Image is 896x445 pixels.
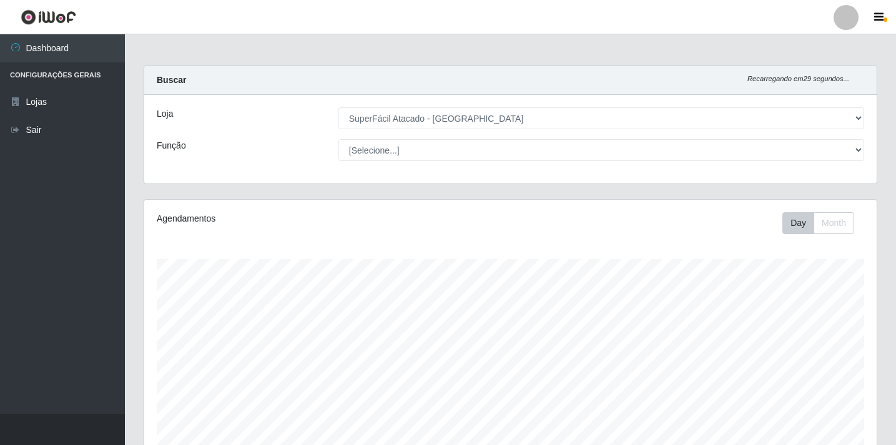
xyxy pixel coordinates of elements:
[157,139,186,152] label: Função
[782,212,814,234] button: Day
[747,75,849,82] i: Recarregando em 29 segundos...
[157,75,186,85] strong: Buscar
[782,212,864,234] div: Toolbar with button groups
[157,212,441,225] div: Agendamentos
[21,9,76,25] img: CoreUI Logo
[157,107,173,120] label: Loja
[814,212,854,234] button: Month
[782,212,854,234] div: First group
